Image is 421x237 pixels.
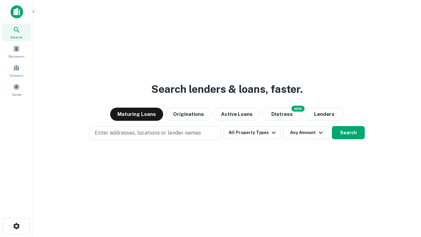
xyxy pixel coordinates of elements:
[9,54,24,59] span: Borrowers
[110,108,163,121] button: Maturing Loans
[388,184,421,216] iframe: Chat Widget
[89,126,221,140] button: Enter addresses, locations or lender names
[214,108,260,121] button: Active Loans
[166,108,211,121] button: Originations
[2,42,31,60] a: Borrowers
[95,129,201,137] p: Enter addresses, locations or lender names
[11,35,22,40] span: Search
[11,5,23,18] img: capitalize-icon.png
[2,81,31,98] a: Saved
[223,126,281,139] button: All Property Types
[262,108,302,121] button: Search distressed loans with lien and other non-mortgage details.
[2,62,31,79] a: Contacts
[151,81,303,97] h3: Search lenders & loans, faster.
[291,106,305,112] div: NEW
[10,73,23,78] span: Contacts
[12,92,21,97] span: Saved
[283,126,329,139] button: Any Amount
[2,23,31,41] a: Search
[332,126,365,139] button: Search
[305,108,344,121] button: Lenders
